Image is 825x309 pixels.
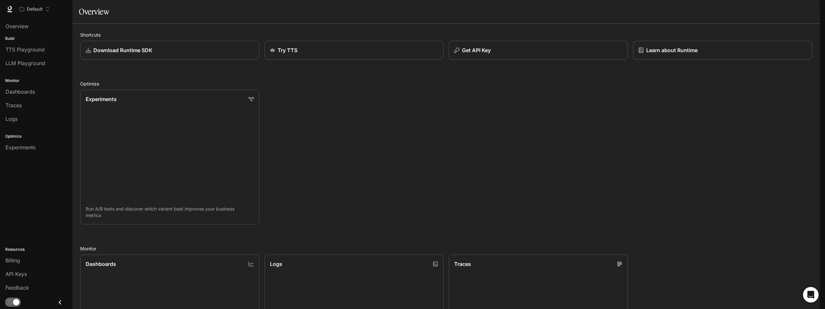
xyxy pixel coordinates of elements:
h1: Overview [79,5,109,18]
a: Download Runtime SDK [80,41,259,60]
p: Run A/B tests and discover which variant best improves your business metrics [86,206,254,219]
p: Default [27,6,43,12]
a: Try TTS [264,41,444,60]
a: ExperimentsRun A/B tests and discover which variant best improves your business metrics [80,90,259,224]
button: Get API Key [449,41,628,60]
div: Open Intercom Messenger [803,287,819,303]
p: Learn about Runtime [646,46,698,54]
a: Learn about Runtime [633,41,812,60]
p: Download Runtime SDK [93,46,152,54]
p: Dashboards [86,260,116,268]
p: Experiments [86,95,117,103]
p: Logs [270,260,282,268]
h2: Monitor [80,245,812,252]
p: Traces [454,260,471,268]
p: Try TTS [278,46,297,54]
p: Get API Key [462,46,491,54]
h2: Shortcuts [80,31,812,38]
h2: Optimize [80,80,812,87]
button: Open workspace menu [17,3,53,16]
